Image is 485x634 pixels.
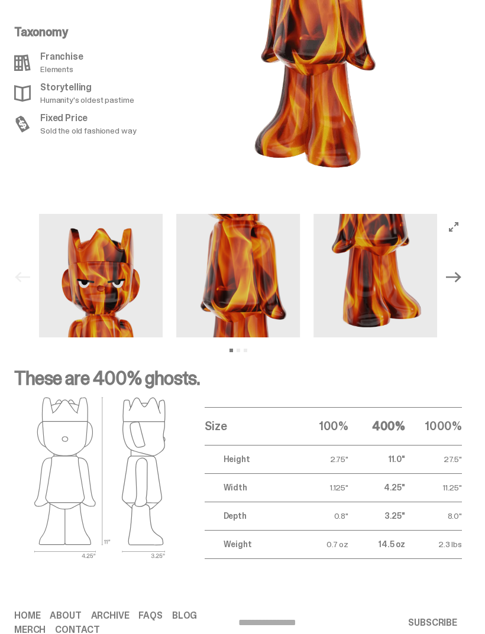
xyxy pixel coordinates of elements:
td: Weight [205,530,292,558]
p: Storytelling [40,83,134,92]
button: View full-screen [447,220,461,234]
p: Elements [40,65,83,73]
td: 11.25" [405,473,462,502]
a: Home [14,611,40,620]
th: 1000% [405,407,462,445]
img: Always-On-Fire---Website-Archive.2501XX.png [39,214,163,337]
a: Archive [91,611,130,620]
img: Always-On-Fire---Website-Archive.2501E.png [313,214,437,337]
td: 3.25" [348,502,405,530]
p: These are 400% ghosts. [14,369,462,397]
a: Blog [172,611,197,620]
td: 2.75" [292,445,348,473]
th: 100% [292,407,348,445]
a: About [50,611,81,620]
p: Fixed Price [40,113,136,123]
p: Humanity's oldest pastime [40,96,134,104]
p: Sold the old fashioned way [40,126,136,135]
td: 8.0" [405,502,462,530]
td: 4.25" [348,473,405,502]
td: 14.5 oz [348,530,405,558]
td: Height [205,445,292,473]
p: Franchise [40,52,83,61]
button: View slide 3 [244,349,247,352]
td: 27.5" [405,445,462,473]
td: 0.8" [292,502,348,530]
img: ghost outlines spec [34,397,166,559]
td: Depth [205,502,292,530]
button: Next [441,264,467,290]
p: Taxonomy [14,26,156,38]
td: 2.3 lbs [405,530,462,558]
button: View slide 2 [237,349,240,352]
th: 400% [348,407,405,445]
img: Always-On-Fire---Website-Archive.2501F.png [176,214,300,337]
td: 1.125" [292,473,348,502]
td: 0.7 oz [292,530,348,558]
td: 11.0" [348,445,405,473]
button: View slide 1 [229,349,233,352]
a: FAQs [138,611,162,620]
th: Size [205,407,292,445]
td: Width [205,473,292,502]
